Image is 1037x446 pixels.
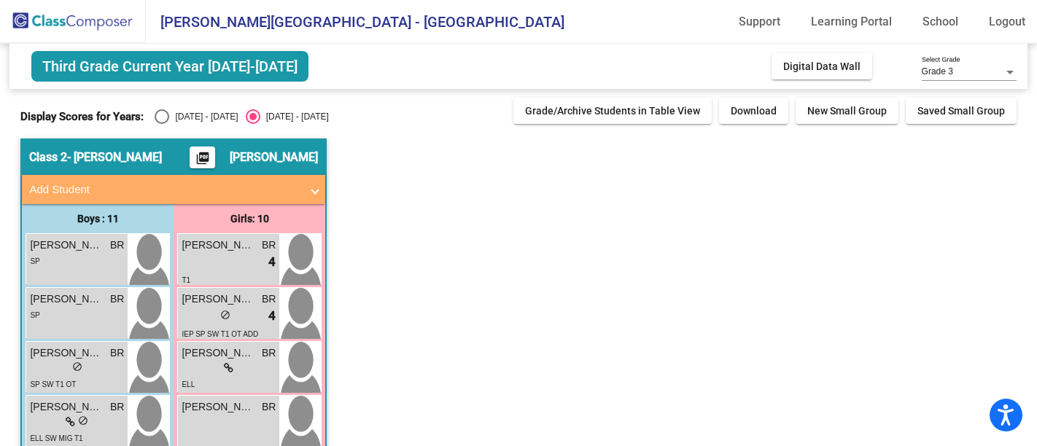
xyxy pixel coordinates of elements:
span: BR [110,292,124,307]
span: BR [262,399,276,415]
span: do_not_disturb_alt [72,361,82,372]
span: do_not_disturb_alt [220,310,230,320]
span: BR [262,345,276,361]
a: Logout [977,10,1037,34]
span: - [PERSON_NAME] [67,150,162,165]
span: BR [110,345,124,361]
span: Class 2 [29,150,67,165]
span: New Small Group [807,105,887,117]
span: [PERSON_NAME] [182,238,255,253]
span: SP [30,311,39,319]
button: New Small Group [796,98,898,124]
span: BR [110,238,124,253]
button: Grade/Archive Students in Table View [513,98,712,124]
span: ELL [182,380,195,388]
mat-panel-title: Add Student [29,181,300,198]
span: BR [262,292,276,307]
mat-expansion-panel-header: Add Student [22,175,325,204]
span: Grade 3 [922,66,953,77]
span: Saved Small Group [917,105,1005,117]
span: Third Grade Current Year [DATE]-[DATE] [31,51,308,82]
span: [PERSON_NAME] [30,238,103,253]
button: Download [719,98,788,124]
div: Boys : 11 [22,204,174,233]
button: Print Students Details [190,146,215,168]
span: [PERSON_NAME] [182,399,255,415]
mat-radio-group: Select an option [155,109,328,124]
span: T1 [182,276,190,284]
span: [PERSON_NAME] [182,345,255,361]
span: BR [110,399,124,415]
span: do_not_disturb_alt [78,415,88,426]
span: SP SW T1 OT [30,380,76,388]
a: Support [727,10,792,34]
span: 4 [268,253,276,272]
span: [PERSON_NAME] [30,292,103,307]
span: [PERSON_NAME] [30,345,103,361]
div: Girls: 10 [174,204,325,233]
span: ELL SW MIG T1 [30,434,82,442]
mat-icon: picture_as_pdf [194,151,211,171]
span: 4 [268,307,276,326]
span: SP [30,257,39,265]
span: [PERSON_NAME] [30,399,103,415]
a: Learning Portal [799,10,904,34]
span: Digital Data Wall [783,60,861,72]
button: Digital Data Wall [772,53,872,79]
span: Grade/Archive Students in Table View [525,105,700,117]
span: IEP SP SW T1 OT ADD [182,330,258,338]
a: School [911,10,970,34]
span: [PERSON_NAME] [182,292,255,307]
span: Download [731,105,777,117]
div: [DATE] - [DATE] [169,110,238,123]
div: [DATE] - [DATE] [260,110,329,123]
span: [PERSON_NAME] [230,150,318,165]
span: Display Scores for Years: [20,110,144,123]
span: BR [262,238,276,253]
span: [PERSON_NAME][GEOGRAPHIC_DATA] - [GEOGRAPHIC_DATA] [146,10,564,34]
button: Saved Small Group [906,98,1017,124]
